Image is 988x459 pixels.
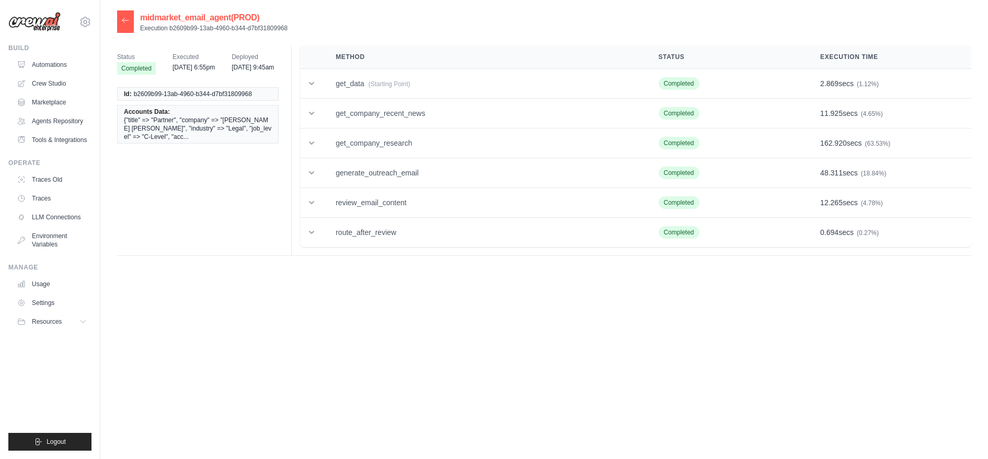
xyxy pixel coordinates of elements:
[232,64,274,71] time: [DATE] 9:45am
[369,80,410,88] span: (Starting Point)
[659,107,699,120] span: Completed
[13,313,91,330] button: Resources
[820,139,847,147] span: 162.920
[13,171,91,188] a: Traces Old
[820,198,843,207] span: 12.265
[323,45,646,69] th: Method
[47,438,66,446] span: Logout
[117,52,156,62] span: Status
[861,170,887,177] span: (18.84%)
[323,99,646,128] td: get_company_recent_news
[808,69,971,99] td: secs
[857,229,879,237] span: (0.27%)
[124,108,170,116] span: Accounts Data:
[13,209,91,226] a: LLM Connections
[8,433,91,451] button: Logout
[117,62,156,75] span: Completed
[808,128,971,158] td: secs
[8,44,91,52] div: Build
[808,99,971,128] td: secs
[232,52,274,62] span: Deployed
[13,94,91,111] a: Marketplace
[820,79,838,88] span: 2.869
[13,56,91,73] a: Automations
[808,158,971,188] td: secs
[323,188,646,218] td: review_email_content
[808,188,971,218] td: secs
[323,69,646,99] td: get_data
[32,317,62,326] span: Resources
[820,169,843,177] span: 48.311
[808,218,971,248] td: secs
[659,196,699,209] span: Completed
[134,90,252,98] span: b2609b99-13ab-4960-b344-d7bf31809968
[173,52,215,62] span: Executed
[323,218,646,248] td: route_after_review
[865,140,891,147] span: (63.53%)
[659,167,699,179] span: Completed
[13,113,91,130] a: Agents Repository
[13,295,91,311] a: Settings
[8,159,91,167] div: Operate
[659,226,699,239] span: Completed
[124,116,272,141] span: {"title" => "Partner", "company" => "[PERSON_NAME] [PERSON_NAME]", "industry" => "Legal", "job_le...
[13,228,91,253] a: Environment Variables
[13,276,91,292] a: Usage
[13,75,91,92] a: Crew Studio
[646,45,808,69] th: Status
[140,24,288,32] p: Execution b2609b99-13ab-4960-b344-d7bf31809968
[8,263,91,272] div: Manage
[323,158,646,188] td: generate_outreach_email
[323,128,646,158] td: get_company_research
[808,45,971,69] th: Execution Time
[820,228,838,237] span: 0.694
[659,77,699,90] span: Completed
[820,109,843,117] span: 11.925
[13,190,91,207] a: Traces
[124,90,132,98] span: Id:
[857,80,879,88] span: (1.12%)
[861,199,883,207] span: (4.78%)
[173,64,215,71] time: [DATE] 6:55pm
[861,110,883,117] span: (4.65%)
[659,137,699,149] span: Completed
[13,132,91,148] a: Tools & Integrations
[140,11,288,24] h2: midmarket_email_agent(PROD)
[8,12,61,32] img: Logo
